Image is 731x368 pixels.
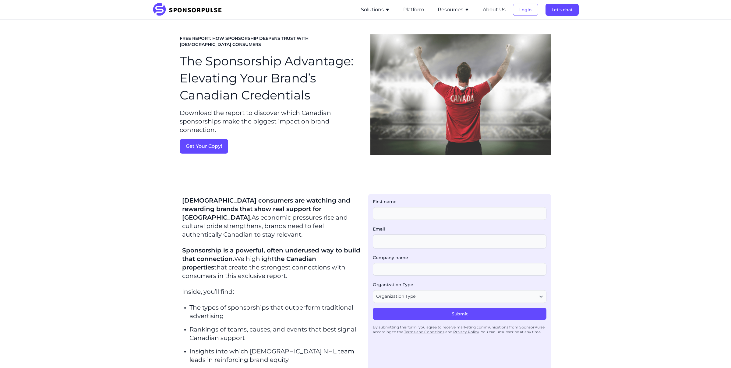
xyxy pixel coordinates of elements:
button: Platform [403,6,424,13]
button: Solutions [361,6,390,13]
span: [DEMOGRAPHIC_DATA] consumers are watching and rewarding brands that show real support for [GEOGRA... [182,197,350,221]
a: Let's chat [546,7,579,12]
label: Email [373,226,546,232]
p: Inside, you’ll find: [182,287,361,296]
a: About Us [483,7,506,12]
button: Login [513,4,538,16]
label: First name [373,199,546,205]
h1: The Sponsorship Advantage: Elevating Your Brand’s Canadian Credentials [180,53,361,104]
button: About Us [483,6,506,13]
a: Get Your Copy! [180,139,361,154]
p: We highlight that create the strongest connections with consumers in this exclusive report. [182,246,361,280]
p: Insights into which [DEMOGRAPHIC_DATA] NHL team leads in reinforcing brand equity [189,347,361,364]
p: The types of sponsorships that outperform traditional advertising [189,303,361,320]
img: SponsorPulse [152,3,226,16]
a: Login [513,7,538,12]
button: Resources [438,6,469,13]
p: Download the report to discover which Canadian sponsorships make the biggest impact on brand conn... [180,109,361,134]
p: As economic pressures rise and cultural pride strengthens, brands need to feel authentically Cana... [182,196,361,239]
span: Sponsorship is a powerful, often underused way to build that connection. [182,247,360,262]
button: Let's chat [546,4,579,16]
button: Get Your Copy! [180,139,228,154]
label: Organization Type [373,282,546,288]
p: Rankings of teams, causes, and events that best signal Canadian support [189,325,361,342]
div: By submitting this form, you agree to receive marketing communications from SponsorPulse accordin... [373,322,546,337]
label: Company name [373,255,546,261]
button: Submit [373,308,546,320]
a: Terms and Conditions [404,330,444,334]
a: Privacy Policy [453,330,479,334]
span: FREE REPORT: HOW SPONSORSHIP DEEPENS TRUST WITH [DEMOGRAPHIC_DATA] CONSUMERS [180,36,361,47]
a: Platform [403,7,424,12]
img: Photo courtesy of Canva [370,34,551,155]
